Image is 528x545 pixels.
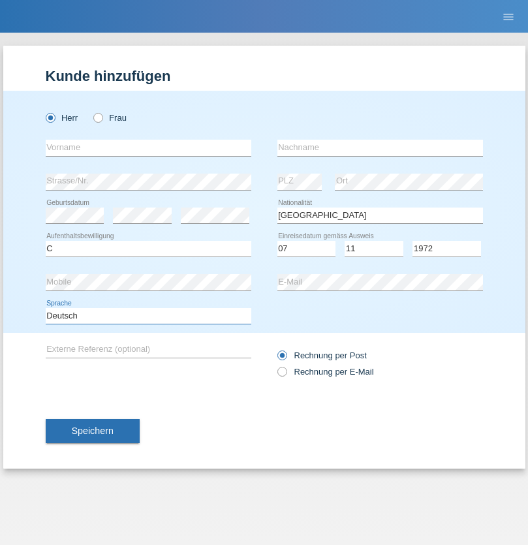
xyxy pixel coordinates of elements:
[277,350,367,360] label: Rechnung per Post
[495,12,521,20] a: menu
[72,426,114,436] span: Speichern
[46,113,78,123] label: Herr
[277,367,286,383] input: Rechnung per E-Mail
[46,113,54,121] input: Herr
[93,113,102,121] input: Frau
[277,367,374,377] label: Rechnung per E-Mail
[93,113,127,123] label: Frau
[46,419,140,444] button: Speichern
[277,350,286,367] input: Rechnung per Post
[502,10,515,23] i: menu
[46,68,483,84] h1: Kunde hinzufügen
